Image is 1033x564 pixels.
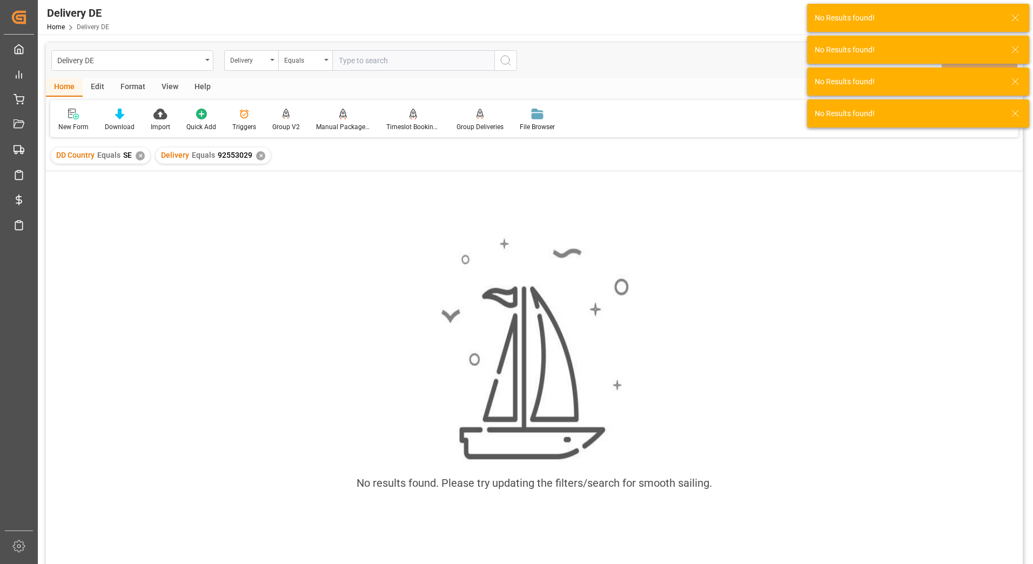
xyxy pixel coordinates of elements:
div: Delivery [230,53,267,65]
div: No Results found! [815,44,1001,56]
div: Group Deliveries [457,122,504,132]
div: Manual Package TypeDetermination [316,122,370,132]
a: Home [47,23,65,31]
div: Home [46,78,83,97]
span: Equals [97,151,120,159]
div: Triggers [232,122,256,132]
div: No Results found! [815,76,1001,88]
span: SE [123,151,132,159]
button: open menu [224,50,278,71]
button: search button [494,50,517,71]
div: ✕ [136,151,145,160]
div: Format [112,78,153,97]
div: Equals [284,53,321,65]
div: Help [186,78,219,97]
span: Delivery [161,151,189,159]
span: DD Country [56,151,95,159]
button: open menu [278,50,332,71]
div: No Results found! [815,12,1001,24]
span: Equals [192,151,215,159]
div: Group V2 [272,122,300,132]
input: Type to search [332,50,494,71]
div: No results found. Please try updating the filters/search for smooth sailing. [357,475,712,491]
div: File Browser [520,122,555,132]
div: Download [105,122,135,132]
div: ✕ [256,151,265,160]
div: View [153,78,186,97]
div: Import [151,122,170,132]
div: Delivery DE [47,5,109,21]
div: Edit [83,78,112,97]
span: 92553029 [218,151,252,159]
div: New Form [58,122,89,132]
div: Quick Add [186,122,216,132]
img: smooth_sailing.jpeg [440,237,629,462]
div: Delivery DE [57,53,202,66]
div: No Results found! [815,108,1001,119]
button: open menu [51,50,213,71]
div: Timeslot Booking Report [386,122,440,132]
